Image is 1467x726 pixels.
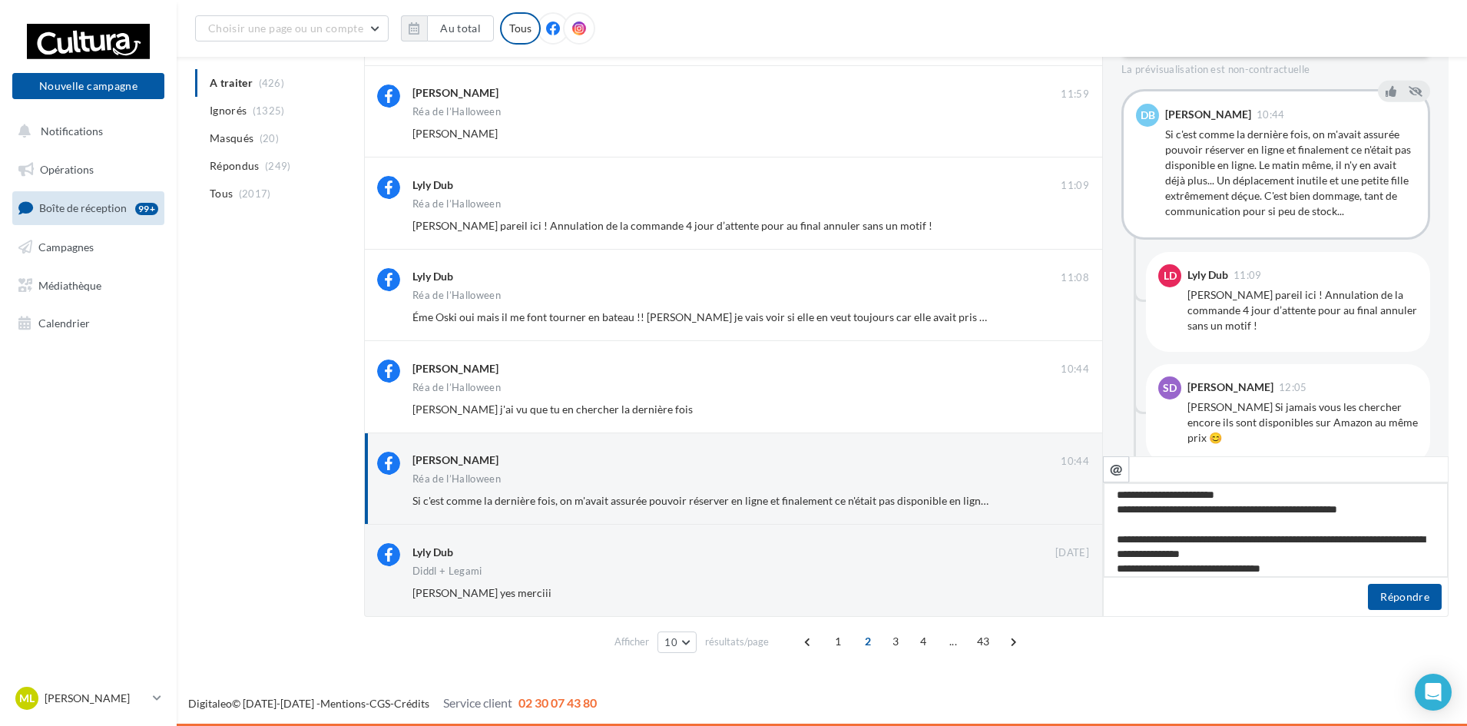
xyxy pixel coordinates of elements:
[369,697,390,710] a: CGS
[39,201,127,214] span: Boîte de réception
[412,586,551,599] span: [PERSON_NAME] yes merciii
[1279,383,1307,393] span: 12:05
[239,187,271,200] span: (2017)
[1415,674,1452,711] div: Open Intercom Messenger
[394,697,429,710] a: Crédits
[664,636,677,648] span: 10
[9,191,167,224] a: Boîte de réception99+
[188,697,232,710] a: Digitaleo
[38,240,94,254] span: Campagnes
[427,15,494,41] button: Au total
[911,629,936,654] span: 4
[1187,382,1273,393] div: [PERSON_NAME]
[1368,584,1442,610] button: Répondre
[1141,108,1155,123] span: DB
[500,12,541,45] div: Tous
[1165,127,1416,219] div: Si c'est comme la dernière fois, on m'avait assurée pouvoir réserver en ligne et finalement ce n'...
[1165,109,1251,120] div: [PERSON_NAME]
[412,361,498,376] div: [PERSON_NAME]
[971,629,996,654] span: 43
[826,629,850,654] span: 1
[705,635,769,649] span: résultats/page
[9,231,167,264] a: Campagnes
[412,107,501,117] div: Réa de l’Halloween
[210,131,253,146] span: Masqués
[412,453,498,468] div: [PERSON_NAME]
[210,103,247,118] span: Ignorés
[412,310,1101,323] span: Éme Oski oui mais il me font tourner en bateau !! [PERSON_NAME] je vais voir si elle en veut touj...
[135,203,158,215] div: 99+
[1110,462,1123,476] i: @
[253,104,285,117] span: (1325)
[1061,179,1089,193] span: 11:09
[265,160,291,172] span: (249)
[856,629,880,654] span: 2
[412,269,453,284] div: Lyly Dub
[1055,546,1089,560] span: [DATE]
[412,566,482,576] div: Diddl + Legami
[1187,399,1418,446] div: [PERSON_NAME] Si jamais vous les chercher encore ils sont disponibles sur Amazon au même prix 😊
[412,545,453,560] div: Lyly Dub
[1061,363,1089,376] span: 10:44
[19,691,35,706] span: ML
[208,22,363,35] span: Choisir une page ou un compte
[9,270,167,302] a: Médiathèque
[883,629,908,654] span: 3
[412,177,453,193] div: Lyly Dub
[1163,380,1177,396] span: SD
[1187,287,1418,333] div: [PERSON_NAME] pareil ici ! Annulation de la commande 4 jour d’attente pour au final annuler sans ...
[320,697,366,710] a: Mentions
[1257,110,1285,120] span: 10:44
[412,383,501,393] div: Réa de l’Halloween
[412,474,501,484] div: Réa de l’Halloween
[518,695,597,710] span: 02 30 07 43 80
[401,15,494,41] button: Au total
[1061,88,1089,101] span: 11:59
[195,15,389,41] button: Choisir une page ou un compte
[1234,270,1262,280] span: 11:09
[412,127,498,140] span: [PERSON_NAME]
[9,115,161,148] button: Notifications
[1061,271,1089,285] span: 11:08
[210,158,260,174] span: Répondus
[412,403,693,416] span: [PERSON_NAME] j'ai vu que tu en chercher la dernière fois
[412,85,498,101] div: [PERSON_NAME]
[45,691,147,706] p: [PERSON_NAME]
[1187,270,1228,280] div: Lyly Dub
[41,124,103,138] span: Notifications
[412,290,501,300] div: Réa de l’Halloween
[412,199,501,209] div: Réa de l’Halloween
[40,163,94,176] span: Opérations
[260,132,279,144] span: (20)
[1121,57,1430,77] div: La prévisualisation est non-contractuelle
[9,154,167,186] a: Opérations
[657,632,697,653] button: 10
[9,307,167,340] a: Calendrier
[12,684,164,713] a: ML [PERSON_NAME]
[12,73,164,99] button: Nouvelle campagne
[941,629,965,654] span: ...
[614,635,649,649] span: Afficher
[443,695,512,710] span: Service client
[188,697,597,710] span: © [DATE]-[DATE] - - -
[1061,455,1089,469] span: 10:44
[1164,268,1177,283] span: LD
[38,317,90,330] span: Calendrier
[412,219,932,232] span: [PERSON_NAME] pareil ici ! Annulation de la commande 4 jour d’attente pour au final annuler sans ...
[38,278,101,291] span: Médiathèque
[1103,456,1129,482] button: @
[210,186,233,201] span: Tous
